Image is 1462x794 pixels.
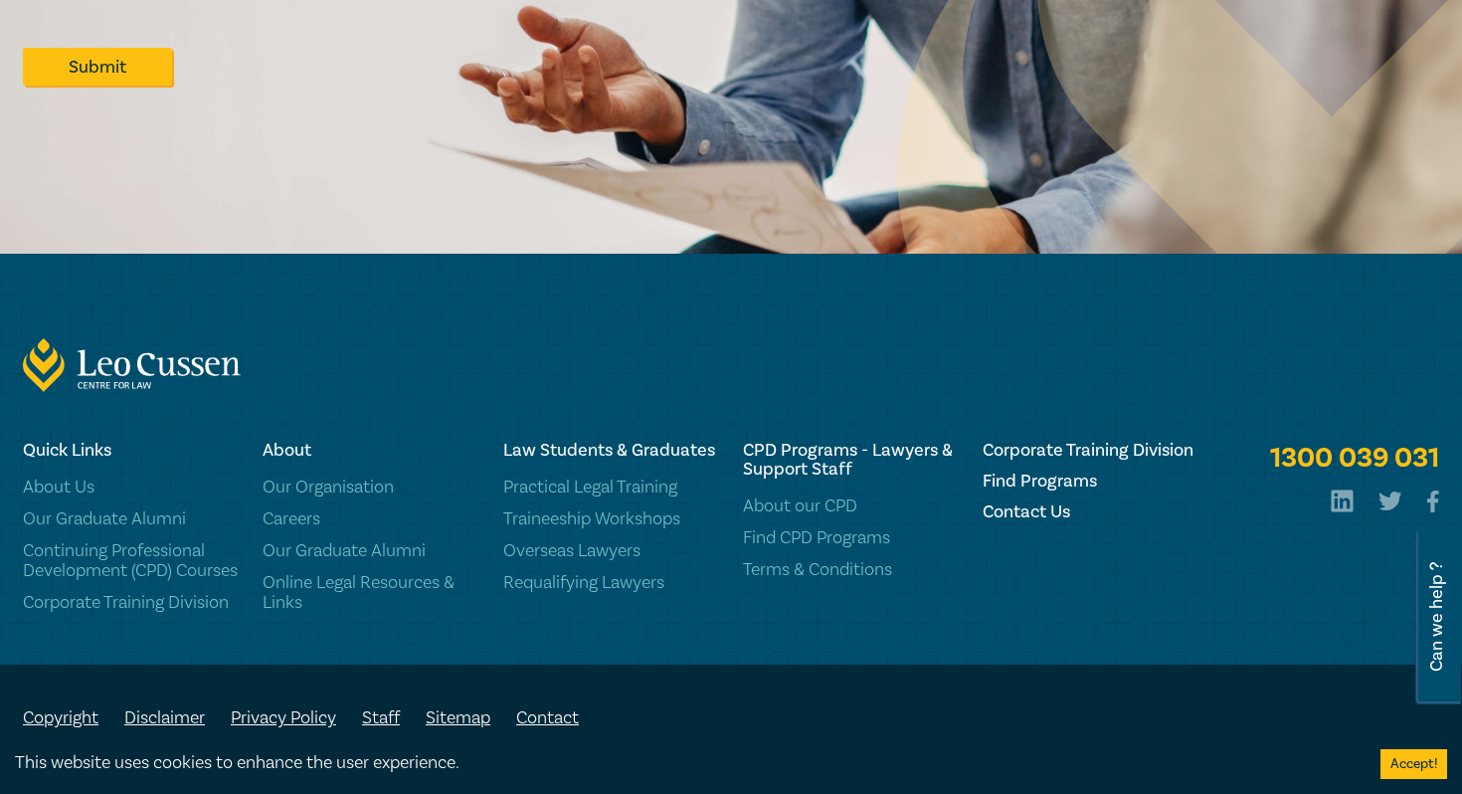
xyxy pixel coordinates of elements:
[231,706,336,729] a: Privacy Policy
[743,528,959,548] a: Find CPD Programs
[23,541,239,581] a: Continuing Professional Development (CPD) Courses
[426,706,490,729] a: Sitemap
[15,750,1351,776] div: This website uses cookies to enhance the user experience.
[362,706,400,729] a: Staff
[503,509,719,529] a: Traineeship Workshops
[124,706,205,729] a: Disclaimer
[23,593,239,613] a: Corporate Training Division
[23,478,239,497] a: About Us
[1380,749,1447,779] button: Accept cookies
[983,441,1198,460] a: Corporate Training Division
[503,573,719,593] a: Requalifying Lawyers
[263,509,478,529] a: Careers
[743,560,959,580] a: Terms & Conditions
[743,496,959,516] a: About our CPD
[23,441,239,460] h6: Quick Links
[263,541,478,561] a: Our Graduate Alumni
[263,441,478,460] h6: About
[1270,441,1439,477] a: 1300 039 031
[503,541,719,561] a: Overseas Lawyers
[263,478,478,497] a: Our Organisation
[743,441,959,479] h6: CPD Programs - Lawyers & Support Staff
[503,441,719,460] h6: Law Students & Graduates
[503,478,719,497] a: Practical Legal Training
[983,472,1198,491] a: Find Programs
[23,48,172,86] button: Submit
[1427,541,1446,693] span: Can we help ?
[516,706,579,729] a: Contact
[983,502,1198,521] a: Contact Us
[23,706,98,729] a: Copyright
[263,573,478,613] a: Online Legal Resources & Links
[23,509,239,529] a: Our Graduate Alumni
